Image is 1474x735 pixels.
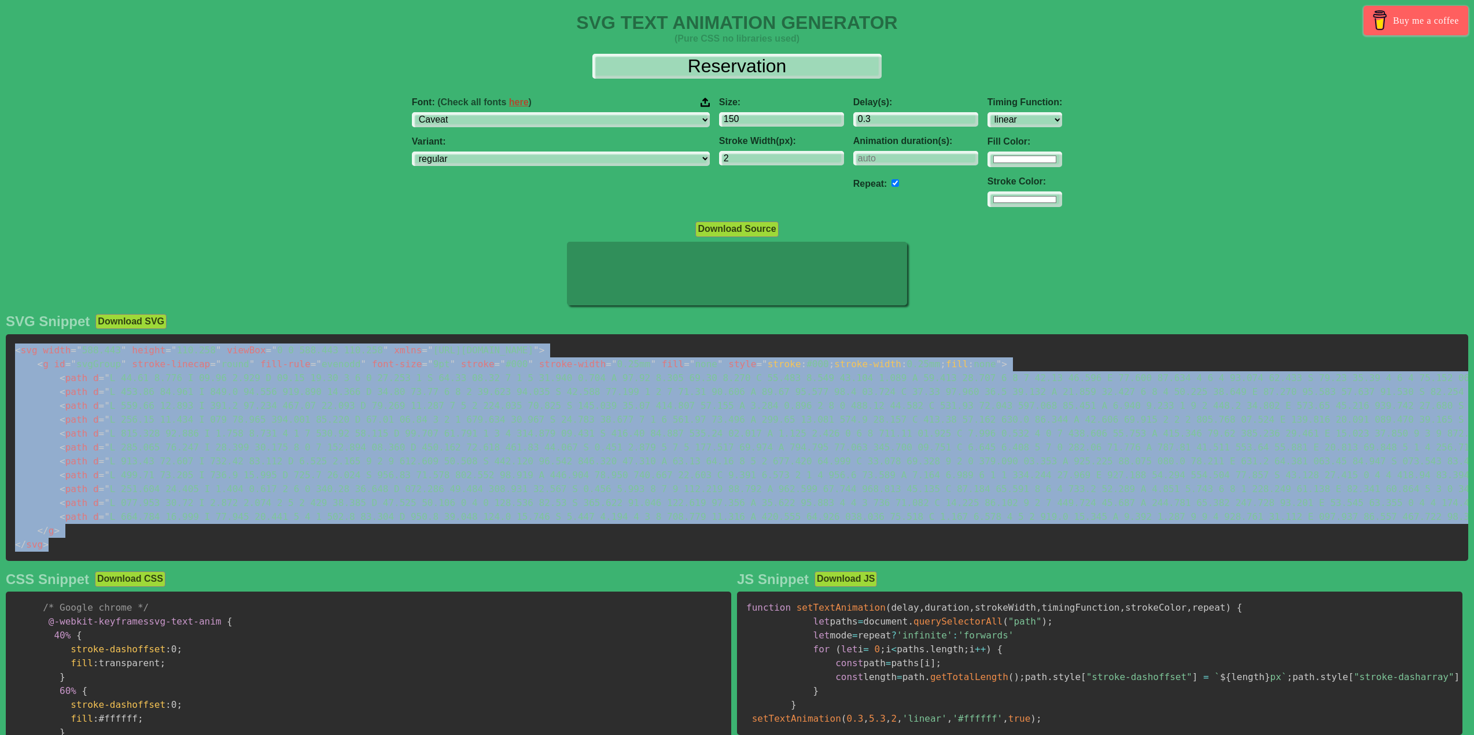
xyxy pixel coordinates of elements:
span: " [428,345,433,356]
span: 60% [60,685,76,696]
a: here [509,97,529,107]
span: 0 [875,644,880,655]
span: d [93,428,99,439]
span: , [1036,602,1042,613]
span: = [99,497,105,508]
span: path [60,511,87,522]
span: " [528,359,533,370]
span: = [99,386,105,397]
span: " [104,372,110,383]
span: = [1203,671,1209,682]
span: : [165,644,171,655]
span: 'infinite' [897,630,952,641]
span: fill-rule [260,359,311,370]
span: } [1265,671,1270,682]
span: stroke [768,359,801,370]
span: " [500,359,506,370]
span: , [897,713,902,724]
span: '#ffffff' [952,713,1003,724]
span: fill [946,359,968,370]
span: : [165,699,171,710]
span: ) [1014,671,1019,682]
span: = [99,511,105,522]
span: </ [15,539,26,550]
span: path [60,400,87,411]
span: . [908,616,913,627]
h2: CSS Snippet [6,571,89,588]
span: < [60,456,65,467]
span: path [60,470,87,481]
span: , [863,713,869,724]
span: = [495,359,500,370]
input: 2px [719,151,844,165]
span: function [746,602,791,613]
span: ( [1003,616,1008,627]
span: 110.258 [165,345,221,356]
span: < [891,644,897,655]
label: Timing Function: [987,97,1062,108]
span: ] [930,658,936,668]
span: < [60,400,65,411]
label: Delay(s): [853,97,978,108]
span: < [60,497,65,508]
span: ; [1047,616,1053,627]
span: " [121,359,127,370]
span: " [104,442,110,453]
span: stroke [461,359,495,370]
span: stroke-width [539,359,606,370]
span: 9pt [422,359,455,370]
span: " [316,359,322,370]
span: " [360,359,366,370]
span: = [99,456,105,467]
span: d [93,470,99,481]
span: " [650,359,656,370]
span: > [43,539,49,550]
span: " [71,359,76,370]
span: Font: [412,97,532,108]
span: = [210,359,216,370]
span: { [76,630,82,641]
span: ${ [1220,671,1231,682]
span: : [801,359,807,370]
span: " [104,483,110,494]
span: fill [71,713,93,724]
span: = [311,359,316,370]
span: = [165,345,171,356]
span: d [93,456,99,467]
span: . [924,671,930,682]
span: svgGroup [65,359,127,370]
span: svg [15,345,38,356]
span: " [76,345,82,356]
span: " [249,359,255,370]
span: = [71,345,76,356]
span: ] [1454,671,1460,682]
span: " [383,345,389,356]
input: 0.1s [853,112,978,127]
span: 0.3 [846,713,863,724]
span: { [1237,602,1243,613]
span: . [1315,671,1321,682]
span: querySelectorAll [913,616,1003,627]
span: " [104,456,110,467]
span: path [60,428,87,439]
label: Fill Color: [987,136,1062,147]
span: " [611,359,617,370]
span: d [93,442,99,453]
span: " [690,359,695,370]
span: , [886,713,891,724]
input: Input Text Here [592,54,882,79]
span: = [99,442,105,453]
label: Size: [719,97,844,108]
span: ; [964,644,970,655]
span: true [1008,713,1031,724]
span: < [60,483,65,494]
span: , [1186,602,1192,613]
label: Variant: [412,136,710,147]
label: Repeat: [853,179,887,189]
span: " [533,345,539,356]
span: xmlns [394,345,422,356]
input: auto [891,179,899,187]
span: ) [1042,616,1048,627]
span: ( [1008,671,1014,682]
span: getTotalLength [930,671,1008,682]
